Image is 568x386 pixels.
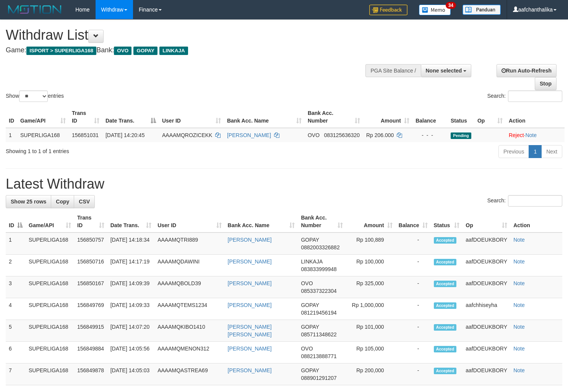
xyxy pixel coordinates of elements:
td: aafDOEUKBORY [463,276,510,298]
span: OVO [114,47,131,55]
td: 156849884 [74,342,107,363]
a: Run Auto-Refresh [497,64,557,77]
td: SUPERLIGA168 [26,233,74,255]
a: [PERSON_NAME] [228,302,272,308]
select: Showentries [19,90,48,102]
td: 156849769 [74,298,107,320]
span: Copy 085711348622 to clipboard [301,331,336,338]
td: Rp 100,000 [346,255,395,276]
a: Stop [535,77,557,90]
span: 34 [446,2,456,9]
a: Note [513,302,525,308]
td: 5 [6,320,26,342]
td: - [396,298,431,320]
th: Game/API: activate to sort column ascending [26,211,74,233]
td: aafchhiseyha [463,298,510,320]
td: 156850167 [74,276,107,298]
a: [PERSON_NAME] [227,132,271,138]
td: SUPERLIGA168 [26,298,74,320]
th: Bank Acc. Name: activate to sort column ascending [225,211,298,233]
td: aafDOEUKBORY [463,342,510,363]
button: None selected [421,64,472,77]
td: SUPERLIGA168 [26,320,74,342]
img: Feedback.jpg [369,5,407,15]
span: Copy [56,199,69,205]
span: GOPAY [133,47,157,55]
td: AAAAMQMENON312 [154,342,224,363]
th: Balance: activate to sort column ascending [396,211,431,233]
span: ISPORT > SUPERLIGA168 [26,47,96,55]
a: Previous [498,145,529,158]
span: Copy 081219456194 to clipboard [301,310,336,316]
th: Op: activate to sort column ascending [474,106,506,128]
th: User ID: activate to sort column ascending [154,211,224,233]
td: - [396,320,431,342]
td: Rp 105,000 [346,342,395,363]
span: Accepted [434,302,457,309]
span: 156851031 [72,132,99,138]
td: [DATE] 14:09:39 [107,276,154,298]
span: OVO [308,132,320,138]
td: 6 [6,342,26,363]
span: GOPAY [301,324,319,330]
td: Rp 101,000 [346,320,395,342]
img: Button%20Memo.svg [419,5,451,15]
td: [DATE] 14:07:20 [107,320,154,342]
span: Copy 088213888771 to clipboard [301,353,336,359]
input: Search: [508,90,562,102]
a: Note [525,132,537,138]
td: aafDOEUKBORY [463,233,510,255]
th: ID: activate to sort column descending [6,211,26,233]
th: Bank Acc. Number: activate to sort column ascending [298,211,346,233]
span: Show 25 rows [11,199,46,205]
span: GOPAY [301,367,319,373]
th: User ID: activate to sort column ascending [159,106,224,128]
input: Search: [508,195,562,207]
span: CSV [79,199,90,205]
td: 156849915 [74,320,107,342]
td: SUPERLIGA168 [26,363,74,385]
a: Note [513,367,525,373]
th: Amount: activate to sort column ascending [363,106,412,128]
a: CSV [74,195,95,208]
a: [PERSON_NAME] [228,346,272,352]
label: Search: [487,195,562,207]
span: Pending [451,132,471,139]
a: Note [513,258,525,265]
span: Accepted [434,281,457,287]
span: Accepted [434,237,457,244]
td: AAAAMQDAWINI [154,255,224,276]
th: Bank Acc. Number: activate to sort column ascending [305,106,363,128]
span: Copy 083125636320 to clipboard [324,132,360,138]
td: 2 [6,255,26,276]
td: SUPERLIGA168 [26,276,74,298]
div: PGA Site Balance / [365,64,420,77]
h1: Latest Withdraw [6,176,562,192]
td: [DATE] 14:05:56 [107,342,154,363]
td: - [396,342,431,363]
th: Op: activate to sort column ascending [463,211,510,233]
td: - [396,233,431,255]
th: Action [510,211,562,233]
a: Show 25 rows [6,195,51,208]
td: [DATE] 14:17:19 [107,255,154,276]
td: SUPERLIGA168 [26,255,74,276]
th: Date Trans.: activate to sort column descending [102,106,159,128]
td: · [506,128,565,142]
span: Accepted [434,346,457,352]
span: OVO [301,280,313,286]
a: Copy [51,195,74,208]
th: Balance [412,106,448,128]
td: AAAAMQTEMS1234 [154,298,224,320]
a: [PERSON_NAME] [228,258,272,265]
a: [PERSON_NAME] [228,367,272,373]
span: Accepted [434,259,457,265]
td: aafDOEUKBORY [463,255,510,276]
td: - [396,255,431,276]
span: GOPAY [301,237,319,243]
td: Rp 1,000,000 [346,298,395,320]
td: AAAAMQBOLD39 [154,276,224,298]
td: Rp 200,000 [346,363,395,385]
a: Next [541,145,562,158]
td: - [396,363,431,385]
